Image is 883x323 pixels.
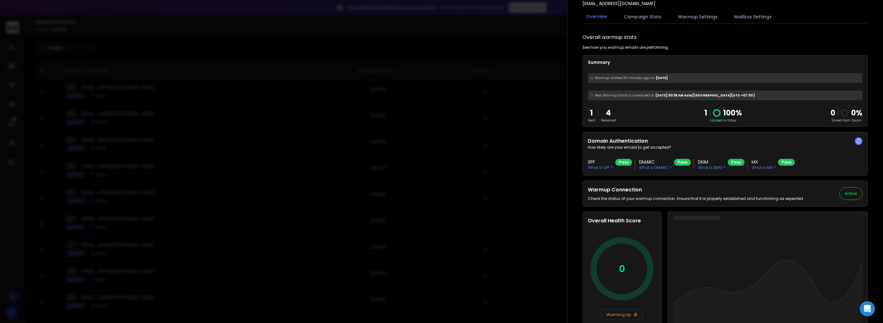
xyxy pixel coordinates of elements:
[588,59,862,65] p: Summary
[595,76,655,80] span: Warmup started 30 minutes ago on
[639,159,672,165] h3: DMARC
[615,159,632,166] div: Pass
[588,186,804,194] h2: Warmup Connection
[582,0,655,7] p: [EMAIL_ADDRESS][DOMAIN_NAME]
[728,159,745,166] div: Pass
[639,165,672,170] p: What is DMARC ?
[601,118,616,123] p: Received
[831,108,835,118] strong: 0
[595,93,654,98] span: Next Warmup Email is scheduled at
[778,159,795,166] div: Pass
[588,108,595,118] p: 1
[588,90,862,100] div: [DATE] 00:36 AM Asia/[GEOGRAPHIC_DATA] (UTC +07:00 )
[860,301,875,316] div: Open Intercom Messenger
[588,217,656,225] h2: Overall Health Score
[704,118,742,123] p: Landed in Inbox
[704,108,707,118] p: 1
[723,108,742,118] p: 100 %
[752,159,776,165] h3: MX
[588,73,862,83] div: [DATE]
[588,159,613,165] h3: SPF
[588,165,613,170] p: What is SPF ?
[752,165,776,170] p: What is MX ?
[831,118,862,123] p: Saved from Spam
[604,312,640,317] p: Warming Up
[698,165,725,170] p: What is DKIM ?
[582,9,611,24] button: Overview
[674,10,722,24] button: Warmup Settings
[588,137,862,145] h2: Domain Authentication
[582,34,636,41] h1: Overall warmup stats
[601,108,616,118] p: 4
[620,10,665,24] button: Campaign Stats
[582,45,668,50] p: See how you warmup emails are performing
[839,187,862,200] button: Active
[698,159,725,165] h3: DKIM
[730,10,776,24] button: Mailbox Settings
[619,263,625,275] p: 0
[588,196,804,201] p: Check the status of your warmup connection. Ensure that it is properly established and functionin...
[674,159,691,166] div: Pass
[851,108,862,118] p: 0 %
[588,118,595,123] p: Sent
[588,145,862,150] p: How likely are your emails to get accepted?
